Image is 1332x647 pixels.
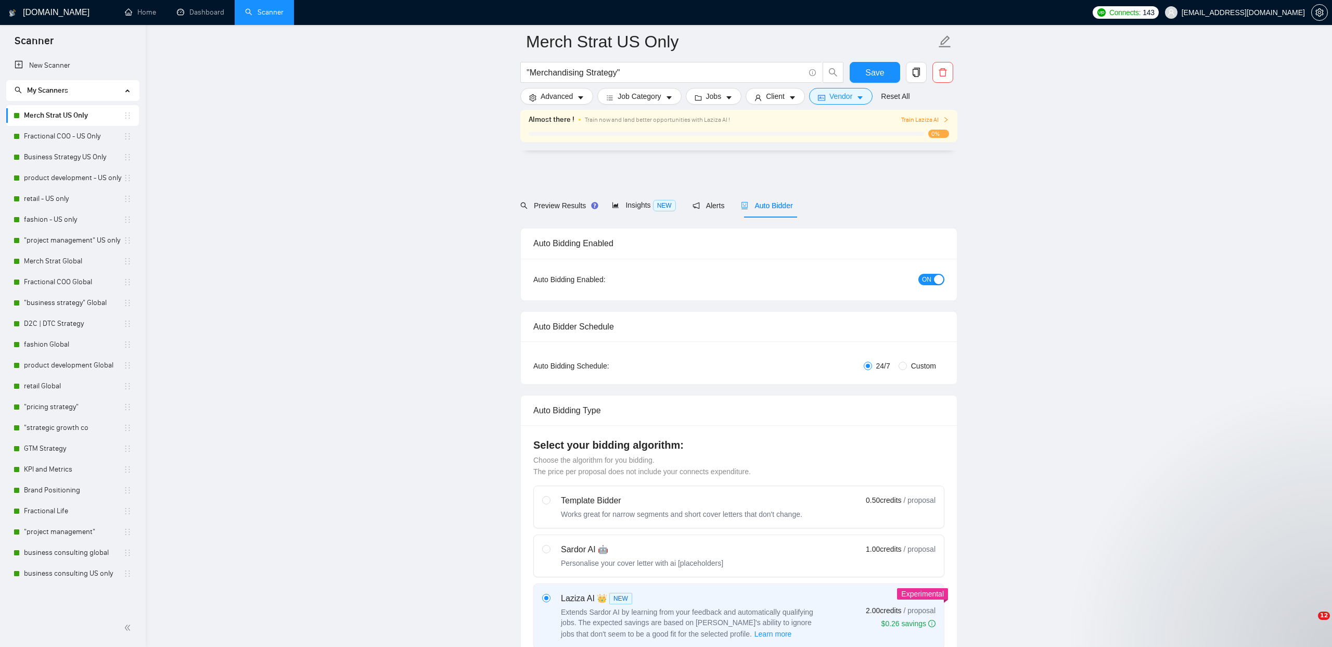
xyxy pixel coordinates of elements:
[766,91,785,102] span: Client
[123,236,132,245] span: holder
[24,209,123,230] a: fashion - US only
[561,543,723,556] div: Sardor AI 🤖
[606,94,613,102] span: bars
[526,29,936,55] input: Scanner name...
[123,111,132,120] span: holder
[6,542,139,563] li: business consulting global
[809,69,816,76] span: info-circle
[533,438,944,452] h4: Select your bidding algorithm:
[6,230,139,251] li: "project management" US only
[24,168,123,188] a: product development - US only
[928,130,949,138] span: 0%
[24,563,123,584] a: business consulting US only
[754,94,762,102] span: user
[561,558,723,568] div: Personalise your cover letter with ai [placeholders]
[123,215,132,224] span: holder
[809,88,873,105] button: idcardVendorcaret-down
[123,445,132,453] span: holder
[906,68,926,77] span: copy
[125,8,156,17] a: homeHome
[6,501,139,522] li: Fractional Life
[1311,4,1328,21] button: setting
[6,272,139,293] li: Fractional COO Global
[123,340,132,349] span: holder
[725,94,733,102] span: caret-down
[665,94,673,102] span: caret-down
[541,91,573,102] span: Advanced
[932,62,953,83] button: delete
[754,628,792,640] button: Laziza AI NEWExtends Sardor AI by learning from your feedback and automatically qualifying jobs. ...
[612,201,675,209] span: Insights
[6,55,139,76] li: New Scanner
[6,168,139,188] li: product development - US only
[123,382,132,390] span: holder
[904,605,936,616] span: / proposal
[245,8,284,17] a: searchScanner
[561,592,821,605] div: Laziza AI
[520,202,528,209] span: search
[653,200,676,211] span: NEW
[922,274,931,285] span: ON
[24,355,123,376] a: product development Global
[533,360,670,372] div: Auto Bidding Schedule:
[1168,9,1175,16] span: user
[6,105,139,126] li: Merch Strat US Only
[529,114,574,125] span: Almost there !
[24,376,123,397] a: retail Global
[123,299,132,307] span: holder
[520,88,593,105] button: settingAdvancedcaret-down
[906,62,927,83] button: copy
[829,91,852,102] span: Vendor
[123,486,132,494] span: holder
[6,376,139,397] li: retail Global
[6,438,139,459] li: GTM Strategy
[1311,8,1328,17] a: setting
[6,33,62,55] span: Scanner
[686,88,742,105] button: folderJobscaret-down
[1109,7,1141,18] span: Connects:
[741,202,748,209] span: robot
[24,438,123,459] a: GTM Strategy
[6,522,139,542] li: "project management"
[6,355,139,376] li: product development Global
[901,115,949,125] span: Train Laziza AI
[590,201,599,210] div: Tooltip anchor
[24,126,123,147] a: Fractional COO - US Only
[597,592,607,605] span: 👑
[9,5,16,21] img: logo
[533,456,751,476] span: Choose the algorithm for you bidding. The price per proposal does not include your connects expen...
[533,312,944,341] div: Auto Bidder Schedule
[938,35,952,48] span: edit
[789,94,796,102] span: caret-down
[856,94,864,102] span: caret-down
[123,549,132,557] span: holder
[123,195,132,203] span: holder
[123,174,132,182] span: holder
[1143,7,1154,18] span: 143
[123,424,132,432] span: holder
[177,8,224,17] a: dashboardDashboard
[15,55,131,76] a: New Scanner
[928,620,936,627] span: info-circle
[561,608,813,638] span: Extends Sardor AI by learning from your feedback and automatically qualifying jobs. The expected ...
[123,153,132,161] span: holder
[123,132,132,141] span: holder
[123,361,132,370] span: holder
[123,465,132,474] span: holder
[123,403,132,411] span: holder
[823,68,843,77] span: search
[527,66,804,79] input: Search Freelance Jobs...
[754,628,792,640] span: Learn more
[904,544,936,554] span: / proposal
[597,88,681,105] button: barsJob Categorycaret-down
[904,495,936,505] span: / proposal
[123,528,132,536] span: holder
[6,251,139,272] li: Merch Strat Global
[24,459,123,480] a: KPI and Metrics
[818,94,825,102] span: idcard
[695,94,702,102] span: folder
[15,86,68,95] span: My Scanners
[609,593,632,604] span: NEW
[123,507,132,515] span: holder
